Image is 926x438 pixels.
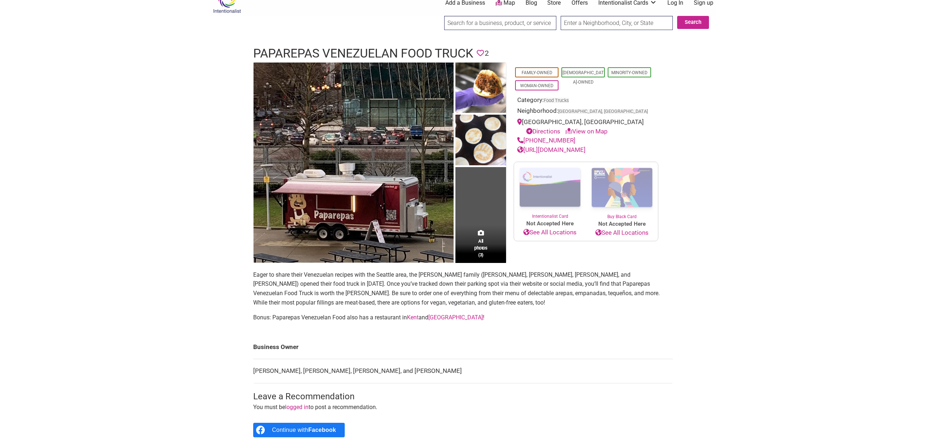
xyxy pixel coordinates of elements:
[272,423,336,437] div: Continue with
[514,228,586,237] a: See All Locations
[514,220,586,228] span: Not Accepted Here
[253,270,673,307] p: Eager to share their Venezuelan recipes with the Seattle area, the [PERSON_NAME] family ([PERSON_...
[253,335,673,359] td: Business Owner
[520,83,553,88] a: Woman-Owned
[517,137,575,144] a: [PHONE_NUMBER]
[253,359,673,383] td: [PERSON_NAME], [PERSON_NAME], [PERSON_NAME], and [PERSON_NAME]
[253,403,673,412] p: You must be to post a recommendation.
[586,220,658,228] span: Not Accepted Here
[586,228,658,238] a: See All Locations
[544,98,569,103] a: Food Trucks
[285,404,309,411] a: logged in
[514,162,586,213] img: Intentionalist Card
[253,313,673,322] p: Bonus: Paparepas Venezuelan Food also has a restaurant in and !
[514,162,586,220] a: Intentionalist Card
[308,427,336,433] b: Facebook
[517,118,655,136] div: [GEOGRAPHIC_DATA], [GEOGRAPHIC_DATA]
[611,70,647,75] a: Minority-Owned
[526,128,560,135] a: Directions
[562,70,604,85] a: [DEMOGRAPHIC_DATA]-Owned
[253,423,345,437] a: Continue with <b>Facebook</b>
[517,106,655,118] div: Neighborhood:
[517,146,586,153] a: [URL][DOMAIN_NAME]
[522,70,552,75] a: Family-Owned
[586,162,658,220] a: Buy Black Card
[485,48,489,59] span: 2
[586,162,658,213] img: Buy Black Card
[677,16,709,29] button: Search
[517,95,655,107] div: Category:
[444,16,556,30] input: Search for a business, product, or service
[253,45,473,62] h1: Paparepas Venezuelan Food Truck
[561,16,673,30] input: Enter a Neighborhood, City, or State
[565,128,608,135] a: View on Map
[558,109,648,114] span: [GEOGRAPHIC_DATA], [GEOGRAPHIC_DATA]
[253,391,673,403] h3: Leave a Recommendation
[407,314,419,321] a: Kent
[474,238,487,258] span: All photos (3)
[428,314,483,321] a: [GEOGRAPHIC_DATA]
